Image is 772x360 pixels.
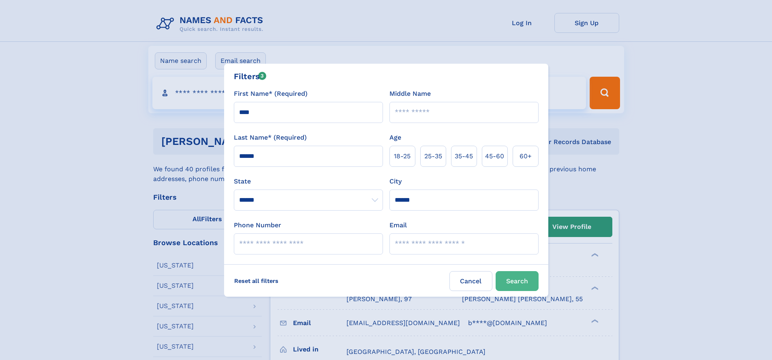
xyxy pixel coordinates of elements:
[496,271,539,291] button: Search
[424,151,442,161] span: 25‑35
[389,133,401,142] label: Age
[455,151,473,161] span: 35‑45
[520,151,532,161] span: 60+
[234,220,281,230] label: Phone Number
[449,271,492,291] label: Cancel
[389,89,431,99] label: Middle Name
[234,133,307,142] label: Last Name* (Required)
[234,70,267,82] div: Filters
[234,177,383,186] label: State
[394,151,411,161] span: 18‑25
[389,220,407,230] label: Email
[485,151,504,161] span: 45‑60
[229,271,284,291] label: Reset all filters
[389,177,402,186] label: City
[234,89,308,99] label: First Name* (Required)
